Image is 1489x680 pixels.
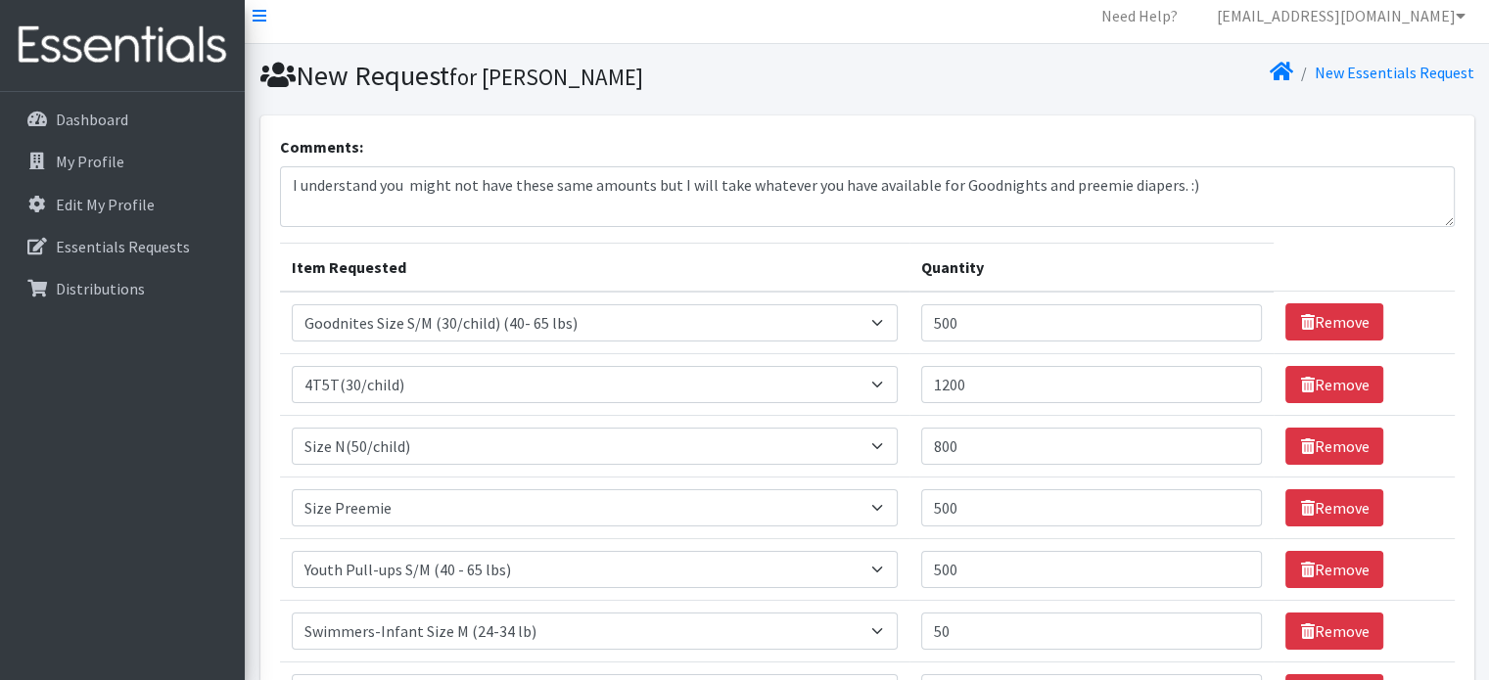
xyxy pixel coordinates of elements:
label: Comments: [280,135,363,159]
small: for [PERSON_NAME] [449,63,643,91]
a: Distributions [8,269,237,308]
p: Essentials Requests [56,237,190,256]
a: My Profile [8,142,237,181]
a: Essentials Requests [8,227,237,266]
a: Remove [1285,551,1383,588]
p: Edit My Profile [56,195,155,214]
a: Edit My Profile [8,185,237,224]
p: My Profile [56,152,124,171]
a: Remove [1285,612,1383,650]
a: New Essentials Request [1315,63,1474,82]
img: HumanEssentials [8,13,237,78]
a: Remove [1285,366,1383,403]
a: Dashboard [8,100,237,139]
p: Distributions [56,279,145,298]
a: Remove [1285,489,1383,526]
th: Quantity [909,243,1275,292]
p: Dashboard [56,110,128,129]
h1: New Request [260,59,861,93]
a: Remove [1285,428,1383,465]
th: Item Requested [280,243,909,292]
a: Remove [1285,303,1383,340]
